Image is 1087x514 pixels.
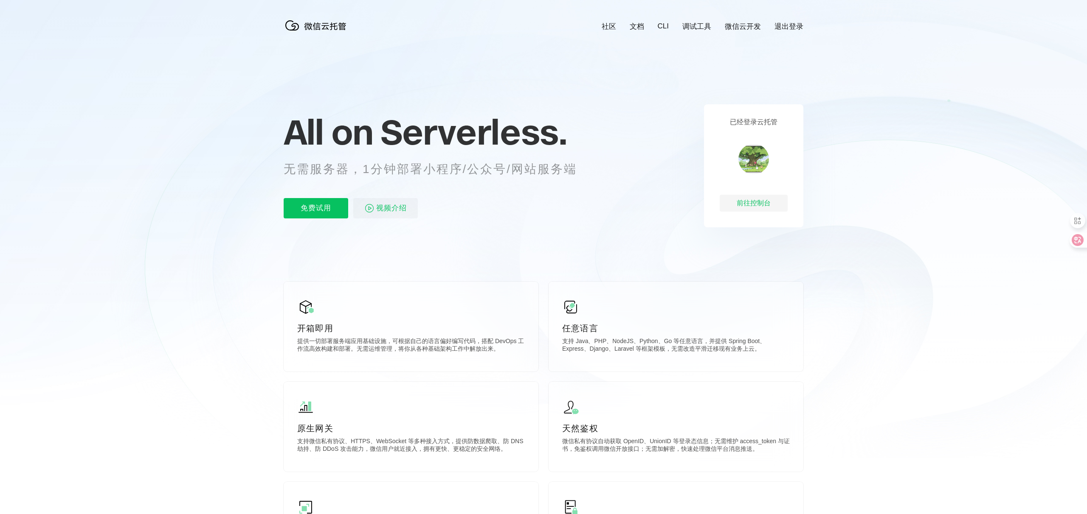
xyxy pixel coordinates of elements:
img: 微信云托管 [284,17,352,34]
span: Serverless. [380,111,567,153]
a: 社区 [602,22,616,31]
p: 任意语言 [562,322,790,334]
span: All on [284,111,372,153]
div: 前往控制台 [720,195,788,212]
a: 调试工具 [682,22,711,31]
p: 提供一切部署服务端应用基础设施，可根据自己的语言偏好编写代码，搭配 DevOps 工作流高效构建和部署。无需运维管理，将你从各种基础架构工作中解放出来。 [297,338,525,355]
p: 支持微信私有协议、HTTPS、WebSocket 等多种接入方式，提供防数据爬取、防 DNS 劫持、防 DDoS 攻击能力，微信用户就近接入，拥有更快、更稳定的安全网络。 [297,438,525,455]
p: 天然鉴权 [562,422,790,434]
a: 文档 [630,22,644,31]
p: 原生网关 [297,422,525,434]
p: 无需服务器，1分钟部署小程序/公众号/网站服务端 [284,161,593,178]
a: 微信云开发 [725,22,761,31]
p: 免费试用 [284,198,348,218]
a: 微信云托管 [284,28,352,35]
img: video_play.svg [364,203,375,213]
p: 已经登录云托管 [730,118,777,127]
p: 支持 Java、PHP、NodeJS、Python、Go 等任意语言，并提供 Spring Boot、Express、Django、Laravel 等框架模板，无需改造平滑迁移现有业务上云。 [562,338,790,355]
p: 微信私有协议自动获取 OpenID、UnionID 等登录态信息；无需维护 access_token 与证书，免鉴权调用微信开放接口；无需加解密，快速处理微信平台消息推送。 [562,438,790,455]
span: 视频介绍 [376,198,407,218]
p: 开箱即用 [297,322,525,334]
a: CLI [658,22,669,31]
a: 退出登录 [774,22,803,31]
